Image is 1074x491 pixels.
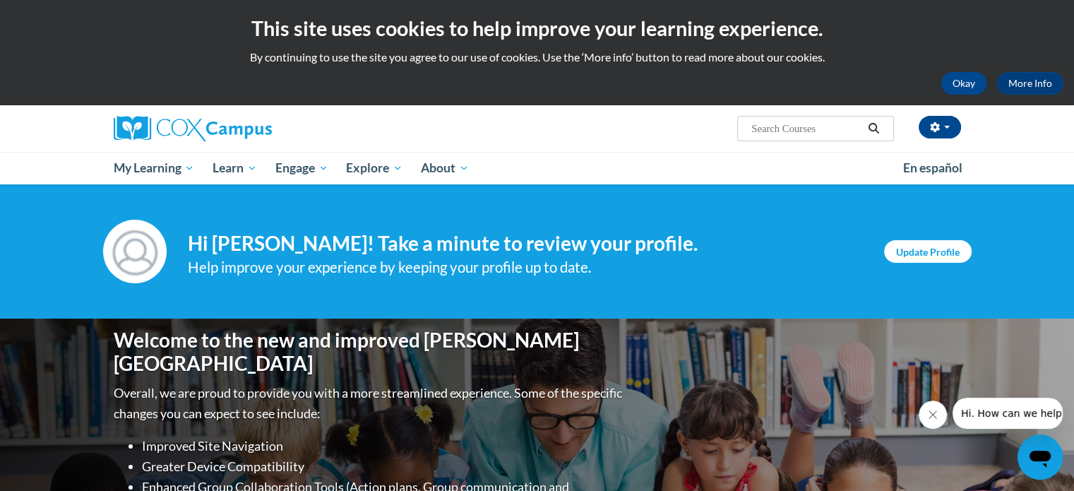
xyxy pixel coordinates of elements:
[953,398,1063,429] iframe: Message from company
[105,152,204,184] a: My Learning
[93,152,982,184] div: Main menu
[863,120,884,137] button: Search
[114,329,626,376] h1: Welcome to the new and improved [PERSON_NAME][GEOGRAPHIC_DATA]
[884,240,972,263] a: Update Profile
[941,72,986,95] button: Okay
[346,160,402,177] span: Explore
[213,160,257,177] span: Learn
[750,120,863,137] input: Search Courses
[275,160,328,177] span: Engage
[11,14,1063,42] h2: This site uses cookies to help improve your learning experience.
[114,116,382,141] a: Cox Campus
[919,401,947,429] iframe: Close message
[8,10,114,21] span: Hi. How can we help?
[113,160,194,177] span: My Learning
[337,152,412,184] a: Explore
[114,116,272,141] img: Cox Campus
[1018,434,1063,480] iframe: Button to launch messaging window
[11,49,1063,65] p: By continuing to use the site you agree to our use of cookies. Use the ‘More info’ button to read...
[188,232,863,256] h4: Hi [PERSON_NAME]! Take a minute to review your profile.
[421,160,469,177] span: About
[997,72,1063,95] a: More Info
[188,256,863,279] div: Help improve your experience by keeping your profile up to date.
[203,152,266,184] a: Learn
[266,152,338,184] a: Engage
[103,220,167,283] img: Profile Image
[903,160,962,175] span: En español
[919,116,961,138] button: Account Settings
[412,152,478,184] a: About
[142,436,626,456] li: Improved Site Navigation
[114,383,626,424] p: Overall, we are proud to provide you with a more streamlined experience. Some of the specific cha...
[142,456,626,477] li: Greater Device Compatibility
[894,153,972,183] a: En español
